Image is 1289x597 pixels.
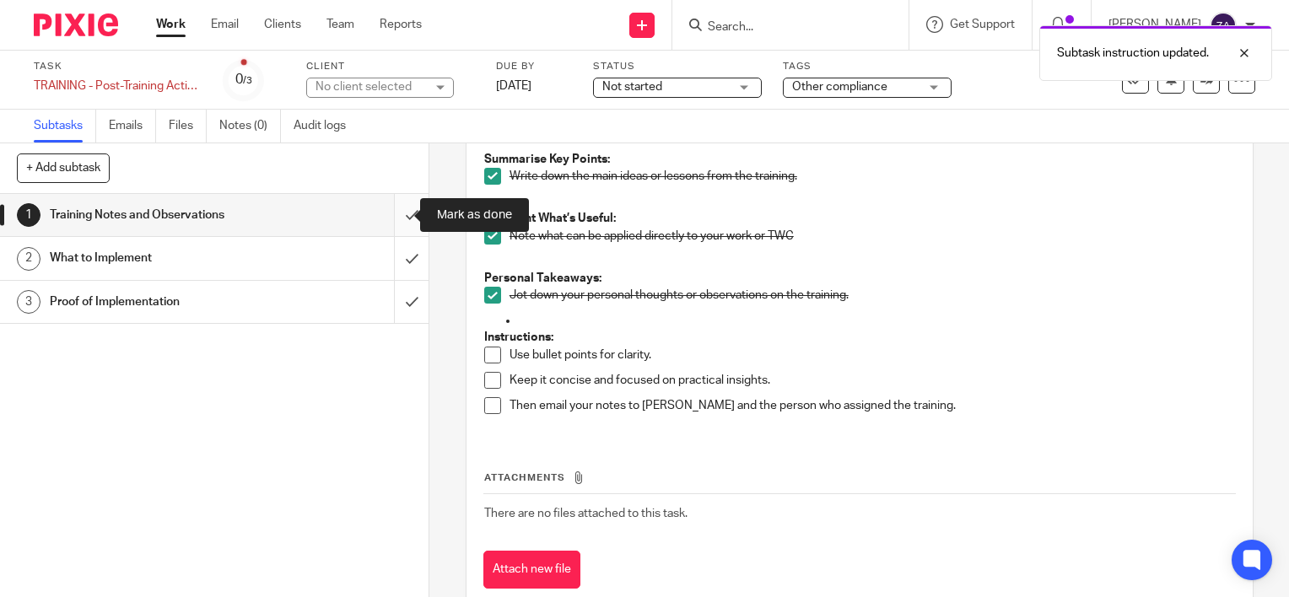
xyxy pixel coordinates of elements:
[484,473,565,482] span: Attachments
[235,70,252,89] div: 0
[34,13,118,36] img: Pixie
[294,110,359,143] a: Audit logs
[306,60,475,73] label: Client
[1057,45,1209,62] p: Subtask instruction updated.
[602,81,662,93] span: Not started
[380,16,422,33] a: Reports
[483,551,580,589] button: Attach new file
[17,203,40,227] div: 1
[17,153,110,182] button: + Add subtask
[316,78,425,95] div: No client selected
[510,228,1235,245] p: Note what can be applied directly to your work or TWC
[17,290,40,314] div: 3
[211,16,239,33] a: Email
[484,331,553,343] strong: Instructions:
[50,245,268,271] h1: What to Implement
[219,110,281,143] a: Notes (0)
[510,168,1235,185] p: Write down the main ideas or lessons from the training.
[496,80,531,92] span: [DATE]
[593,60,762,73] label: Status
[50,202,268,228] h1: Training Notes and Observations
[326,16,354,33] a: Team
[156,16,186,33] a: Work
[17,247,40,271] div: 2
[264,16,301,33] a: Clients
[510,372,1235,389] p: Keep it concise and focused on practical insights.
[243,76,252,85] small: /3
[484,508,688,519] span: There are no files attached to this task.
[484,212,616,224] strong: Highlight What’s Useful:
[496,60,572,73] label: Due by
[510,287,1235,304] p: Jot down your personal thoughts or observations on the training.
[109,110,156,143] a: Emails
[792,81,887,93] span: Other compliance
[34,110,96,143] a: Subtasks
[50,289,268,315] h1: Proof of Implementation
[34,78,202,94] div: TRAINING - Post-Training Action Plan
[510,397,1235,414] p: Then email your notes to [PERSON_NAME] and the person who assigned the training.
[34,60,202,73] label: Task
[484,153,610,165] strong: Summarise Key Points:
[169,110,207,143] a: Files
[1210,12,1237,39] img: svg%3E
[484,272,601,284] strong: Personal Takeaways:
[510,347,1235,363] p: Use bullet points for clarity.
